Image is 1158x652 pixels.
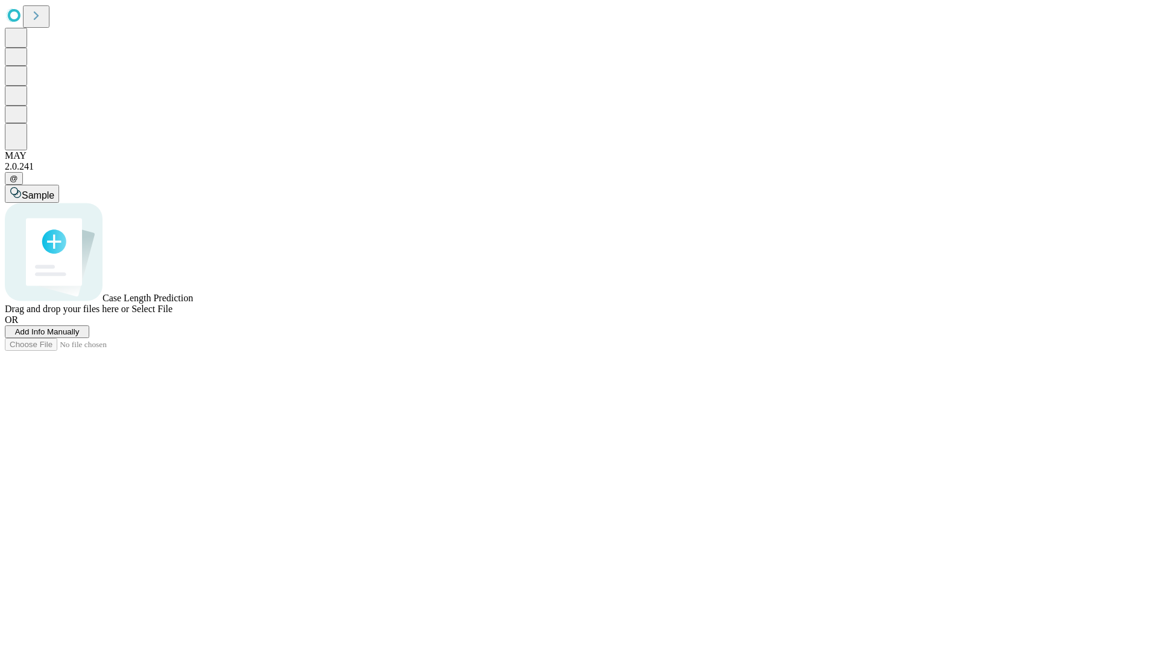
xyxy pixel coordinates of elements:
span: Select File [131,304,172,314]
span: Sample [22,190,54,200]
span: Add Info Manually [15,327,80,336]
span: OR [5,315,18,325]
button: Sample [5,185,59,203]
button: @ [5,172,23,185]
span: Drag and drop your files here or [5,304,129,314]
div: MAY [5,150,1153,161]
div: 2.0.241 [5,161,1153,172]
button: Add Info Manually [5,325,89,338]
span: @ [10,174,18,183]
span: Case Length Prediction [103,293,193,303]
